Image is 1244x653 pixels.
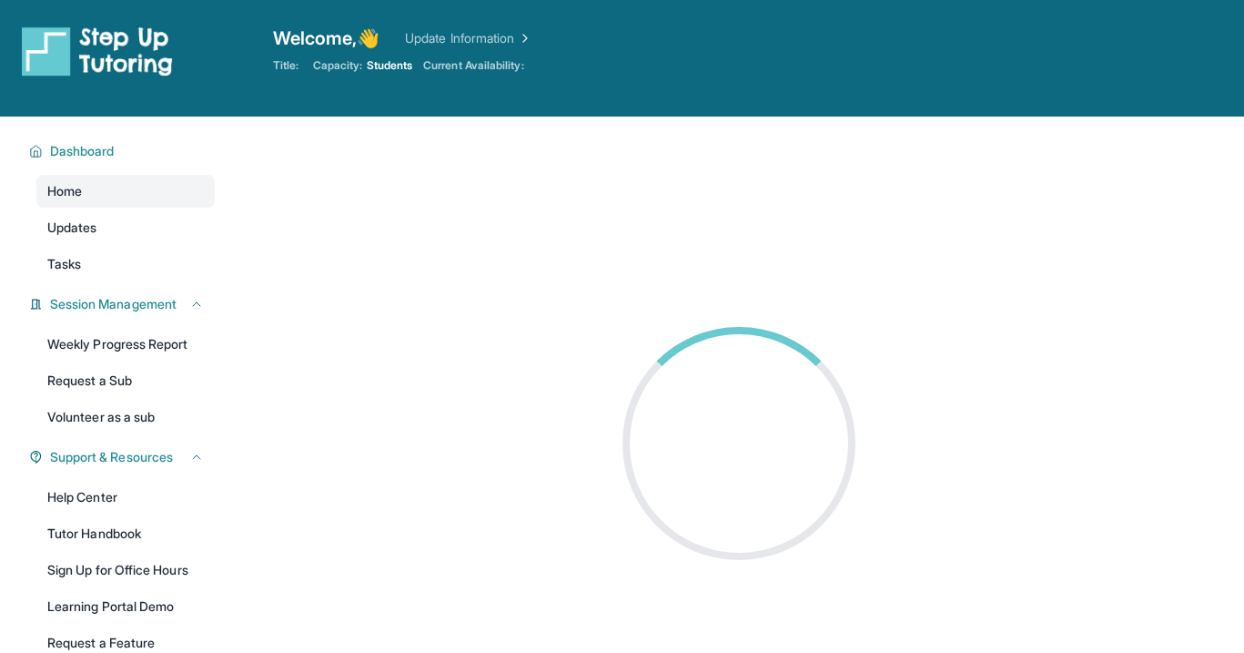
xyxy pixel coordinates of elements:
span: Session Management [50,295,177,313]
button: Session Management [43,295,204,313]
button: Support & Resources [43,448,204,466]
img: Chevron Right [514,29,532,47]
span: Support & Resources [50,448,173,466]
a: Weekly Progress Report [36,328,215,361]
a: Learning Portal Demo [36,590,215,623]
a: Sign Up for Office Hours [36,554,215,587]
a: Volunteer as a sub [36,401,215,434]
span: Dashboard [50,142,115,160]
button: Dashboard [43,142,204,160]
a: Help Center [36,481,215,514]
a: Tasks [36,248,215,281]
a: Request a Sub [36,364,215,397]
a: Home [36,175,215,208]
span: Tasks [47,255,81,273]
span: Students [367,58,413,73]
span: Capacity: [313,58,363,73]
span: Welcome, 👋 [273,26,380,51]
span: Updates [47,219,97,237]
span: Current Availability: [423,58,523,73]
img: logo [22,26,173,77]
span: Home [47,182,82,200]
a: Tutor Handbook [36,517,215,550]
span: Title: [273,58,298,73]
a: Update Information [405,29,532,47]
a: Updates [36,211,215,244]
